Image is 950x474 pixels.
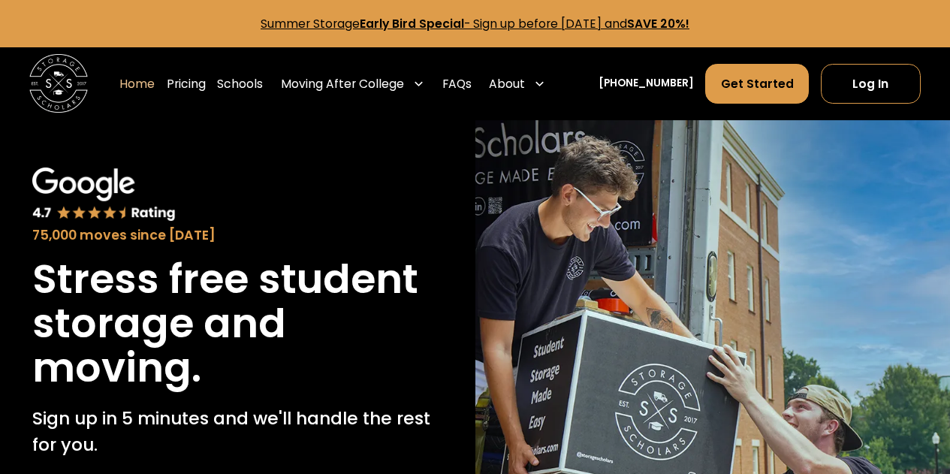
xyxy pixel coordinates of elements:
a: home [29,54,88,113]
a: Home [119,63,155,104]
div: 75,000 moves since [DATE] [32,225,443,245]
div: Moving After College [281,75,404,92]
strong: Early Bird Special [360,16,464,32]
a: Summer StorageEarly Bird Special- Sign up before [DATE] andSAVE 20%! [261,16,689,32]
a: Log In [821,64,921,104]
a: FAQs [442,63,472,104]
div: About [489,75,525,92]
div: Moving After College [275,63,430,104]
strong: SAVE 20%! [627,16,689,32]
img: Storage Scholars main logo [29,54,88,113]
a: [PHONE_NUMBER] [599,76,694,92]
a: Pricing [167,63,206,104]
a: Schools [217,63,263,104]
img: Google 4.7 star rating [32,168,176,222]
h1: Stress free student storage and moving. [32,257,443,390]
div: About [483,63,551,104]
a: Get Started [705,64,809,104]
p: Sign up in 5 minutes and we'll handle the rest for you. [32,405,443,457]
